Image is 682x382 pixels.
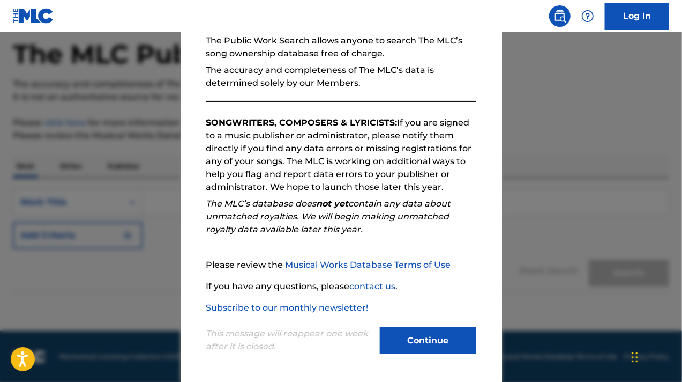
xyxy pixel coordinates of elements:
[632,341,638,373] div: Drag
[206,259,476,271] p: Please review the
[206,64,476,90] p: The accuracy and completeness of The MLC’s data is determined solely by our Members.
[380,327,476,354] button: Continue
[286,260,451,270] a: Musical Works Database Terms of Use
[206,327,373,353] p: This message will reappear one week after it is closed.
[317,199,349,209] strong: not yet
[206,199,451,234] em: The MLC’s database does contain any data about unmatched royalties. We will begin making unmatche...
[206,34,476,60] p: The Public Work Search allows anyone to search The MLC’s song ownership database free of charge.
[605,3,669,30] a: Log In
[549,5,571,27] a: Public Search
[206,280,476,293] p: If you have any questions, please .
[628,330,682,382] iframe: Chat Widget
[581,10,594,23] img: help
[577,5,598,27] div: Help
[206,303,369,313] a: Subscribe to our monthly newsletter!
[553,10,566,23] img: search
[206,117,398,128] strong: SONGWRITERS, COMPOSERS & LYRICISTS:
[350,281,396,291] a: contact us
[13,8,54,24] img: MLC Logo
[206,116,476,194] p: If you are signed to a music publisher or administrator, please notify them directly if you find ...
